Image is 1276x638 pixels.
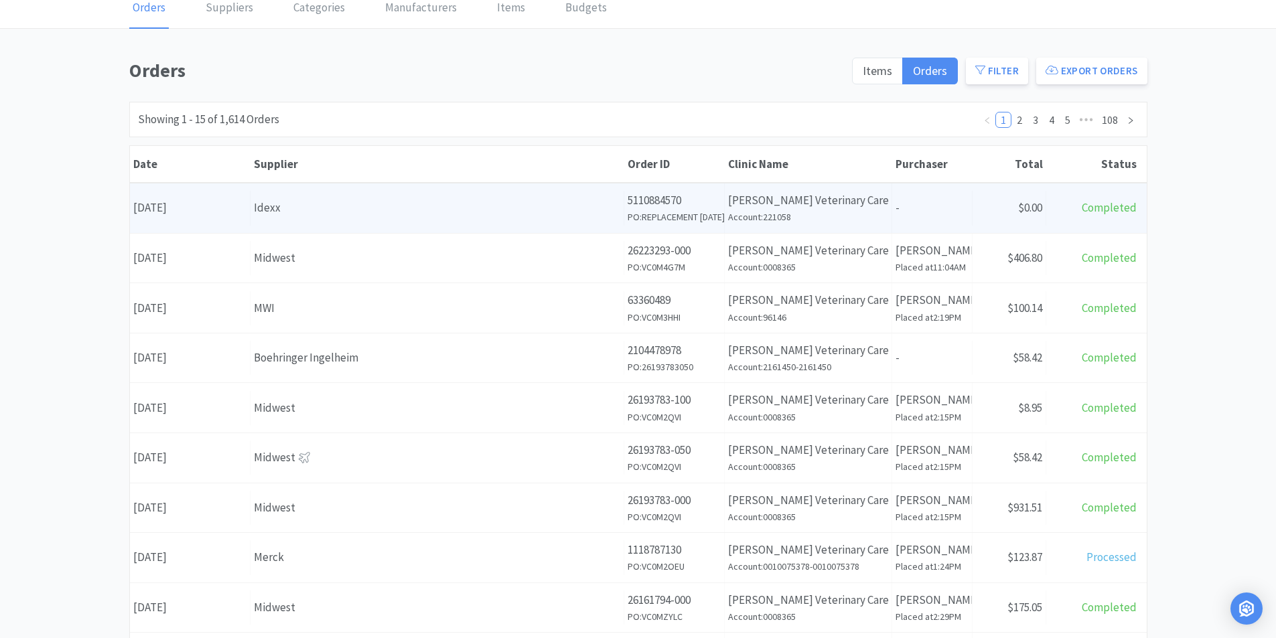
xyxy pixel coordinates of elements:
li: 5 [1060,112,1076,128]
p: 26193783-100 [628,391,721,409]
span: $100.14 [1007,301,1042,315]
h6: Placed at 2:29PM [896,609,969,624]
p: [PERSON_NAME] [896,541,969,559]
h6: PO: VC0M4G7M [628,260,721,274]
p: 63360489 [628,291,721,309]
div: Merck [254,548,620,566]
span: Orders [913,63,947,78]
p: [PERSON_NAME] Veterinary Care [728,341,888,360]
h6: PO: VC0M2QVI [628,459,721,474]
h6: PO: VC0M3HHI [628,310,721,325]
h6: Account: 0008365 [728,609,888,624]
span: $123.87 [1007,550,1042,564]
p: [PERSON_NAME] [896,242,969,260]
p: 26193783-000 [628,491,721,509]
div: Midwest [254,249,620,267]
p: - [896,349,969,367]
h6: Account: 96146 [728,310,888,325]
div: Date [133,157,247,171]
div: Midwest [254,499,620,517]
h6: Account: 0008365 [728,260,888,274]
a: 5 [1060,112,1075,127]
span: $58.42 [1013,450,1042,465]
div: MWI [254,299,620,317]
span: Completed [1082,350,1137,365]
p: [PERSON_NAME] Veterinary Care [728,191,888,210]
div: [DATE] [130,341,251,375]
div: [DATE] [130,291,251,325]
h6: PO: 26193783050 [628,360,721,374]
div: [DATE] [130,441,251,475]
span: Completed [1082,500,1137,515]
span: Items [863,63,892,78]
div: Clinic Name [728,157,889,171]
div: Total [976,157,1043,171]
li: 1 [995,112,1011,128]
div: [DATE] [130,241,251,275]
h6: PO: VC0M2QVI [628,410,721,424]
a: 2 [1012,112,1027,127]
span: ••• [1076,112,1097,128]
h6: Placed at 1:24PM [896,559,969,574]
p: 1118787130 [628,541,721,559]
span: Completed [1082,400,1137,415]
div: [DATE] [130,540,251,574]
span: $175.05 [1007,600,1042,615]
button: Export Orders [1036,58,1147,84]
h6: Account: 0008365 [728,459,888,474]
h6: PO: VC0M2QVI [628,509,721,524]
button: Filter [966,58,1028,84]
span: Completed [1082,450,1137,465]
p: [PERSON_NAME] Veterinary Care [728,591,888,609]
li: 108 [1097,112,1123,128]
div: Midwest [254,399,620,417]
h6: Account: 221058 [728,210,888,224]
span: Completed [1082,301,1137,315]
h6: Placed at 2:15PM [896,509,969,524]
h6: Placed at 2:19PM [896,310,969,325]
p: [PERSON_NAME] [896,491,969,509]
p: - [896,199,969,217]
div: [DATE] [130,191,251,225]
i: icon: right [1127,116,1135,125]
h6: Placed at 2:15PM [896,410,969,424]
span: $8.95 [1018,400,1042,415]
h1: Orders [129,56,844,86]
p: [PERSON_NAME] [896,591,969,609]
p: 26161794-000 [628,591,721,609]
h6: Account: 2161450-2161450 [728,360,888,374]
span: Completed [1082,600,1137,615]
h6: Account: 0008365 [728,509,888,524]
div: Midwest [254,599,620,617]
p: [PERSON_NAME] Veterinary Care [728,491,888,509]
a: 3 [1028,112,1043,127]
p: [PERSON_NAME] Veterinary Care [728,541,888,559]
li: Next 5 Pages [1076,112,1097,128]
a: 4 [1044,112,1059,127]
h6: Account: 0010075378-0010075378 [728,559,888,574]
div: Midwest [254,449,620,467]
div: Purchaser [896,157,969,171]
div: Order ID [628,157,721,171]
span: Completed [1082,200,1137,215]
p: 2104478978 [628,341,721,360]
span: $0.00 [1018,200,1042,215]
a: 108 [1098,112,1122,127]
li: Previous Page [979,112,995,128]
p: 26193783-050 [628,441,721,459]
div: [DATE] [130,391,251,425]
p: [PERSON_NAME] [896,391,969,409]
p: 26223293-000 [628,242,721,260]
span: Processed [1086,550,1137,564]
p: [PERSON_NAME] Veterinary Care [728,291,888,309]
p: [PERSON_NAME] [896,291,969,309]
div: Open Intercom Messenger [1230,592,1263,625]
li: 3 [1027,112,1044,128]
li: 4 [1044,112,1060,128]
h6: PO: VC0M2OEU [628,559,721,574]
div: Supplier [254,157,621,171]
div: Boehringer Ingelheim [254,349,620,367]
span: $931.51 [1007,500,1042,515]
li: Next Page [1123,112,1139,128]
p: [PERSON_NAME] Veterinary Care [728,441,888,459]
